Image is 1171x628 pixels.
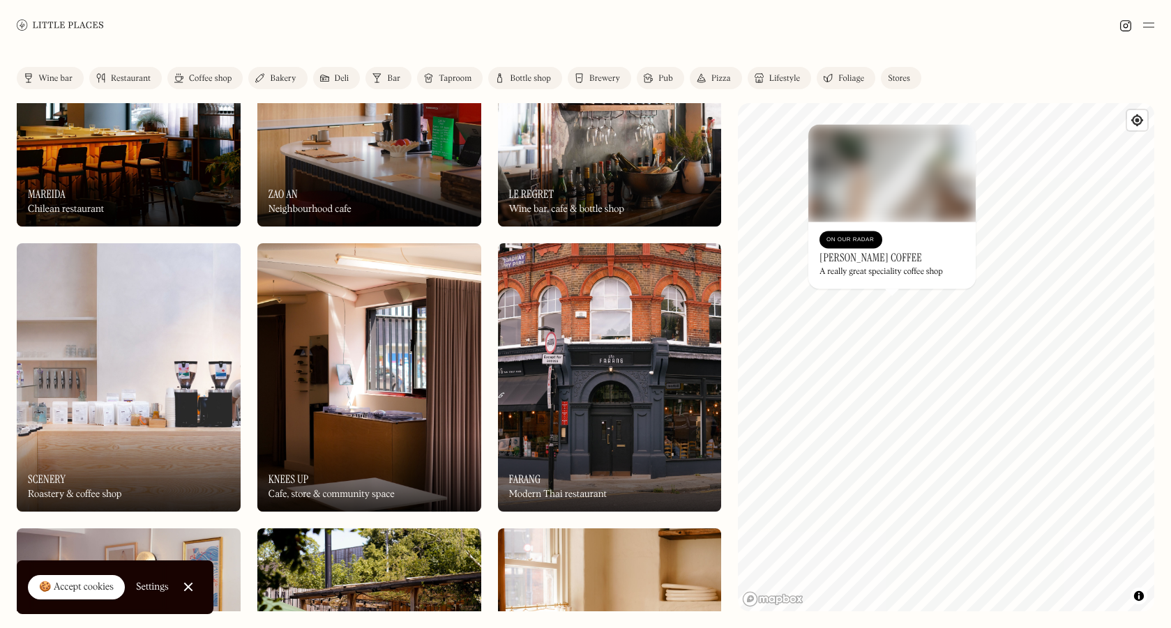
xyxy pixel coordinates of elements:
div: Pub [658,75,673,83]
h3: Le Regret [509,187,554,201]
a: Brewery [568,67,631,89]
div: Neighbourhood cafe [269,204,352,215]
img: Scenery [17,243,241,512]
a: Deli [313,67,361,89]
div: On Our Radar [826,233,875,247]
div: A really great speciality coffee shop [819,268,943,277]
div: Stores [888,75,910,83]
a: Wylie's CoffeeWylie's CoffeeOn Our Radar[PERSON_NAME] CoffeeA really great speciality coffee shop [808,124,976,289]
h3: Mareida [28,187,66,201]
h3: [PERSON_NAME] Coffee [819,251,922,264]
div: Bar [387,75,400,83]
a: FarangFarangFarangModern Thai restaurant [498,243,722,512]
a: Coffee shop [167,67,243,89]
div: Deli [335,75,349,83]
div: Modern Thai restaurant [509,489,607,500]
a: Bottle shop [488,67,562,89]
a: Settings [136,572,169,603]
h3: Scenery [28,473,66,486]
a: Stores [881,67,921,89]
canvas: Map [738,103,1154,611]
img: Wylie's Coffee [808,124,976,222]
a: Close Cookie Popup [174,573,202,601]
a: Taproom [417,67,483,89]
div: Pizza [711,75,731,83]
a: Restaurant [89,67,162,89]
div: Chilean restaurant [28,204,104,215]
img: Knees Up [257,243,481,512]
div: Brewery [589,75,620,83]
img: Farang [498,243,722,512]
div: Coffee shop [189,75,232,83]
a: Pizza [690,67,742,89]
div: Taproom [439,75,471,83]
div: Wine bar [38,75,73,83]
div: Lifestyle [769,75,800,83]
h3: Farang [509,473,541,486]
button: Toggle attribution [1131,588,1147,604]
div: Settings [136,582,169,592]
a: Knees UpKnees UpKnees UpCafe, store & community space [257,243,481,512]
a: Mapbox homepage [742,591,803,607]
button: Find my location [1127,110,1147,130]
h3: Zao An [269,187,298,201]
a: 🍪 Accept cookies [28,575,125,600]
div: Roastery & coffee shop [28,489,121,500]
div: Wine bar, cafe & bottle shop [509,204,624,215]
div: Foliage [838,75,864,83]
div: Restaurant [111,75,151,83]
a: Bakery [248,67,307,89]
span: Toggle attribution [1135,588,1143,604]
a: Foliage [817,67,875,89]
a: Bar [365,67,411,89]
div: 🍪 Accept cookies [39,581,114,595]
a: SceneryScenerySceneryRoastery & coffee shop [17,243,241,512]
div: Cafe, store & community space [269,489,395,500]
div: Bakery [270,75,296,83]
h3: Knees Up [269,473,309,486]
a: Pub [637,67,684,89]
div: Bottle shop [510,75,551,83]
a: Wine bar [17,67,84,89]
a: Lifestyle [748,67,811,89]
